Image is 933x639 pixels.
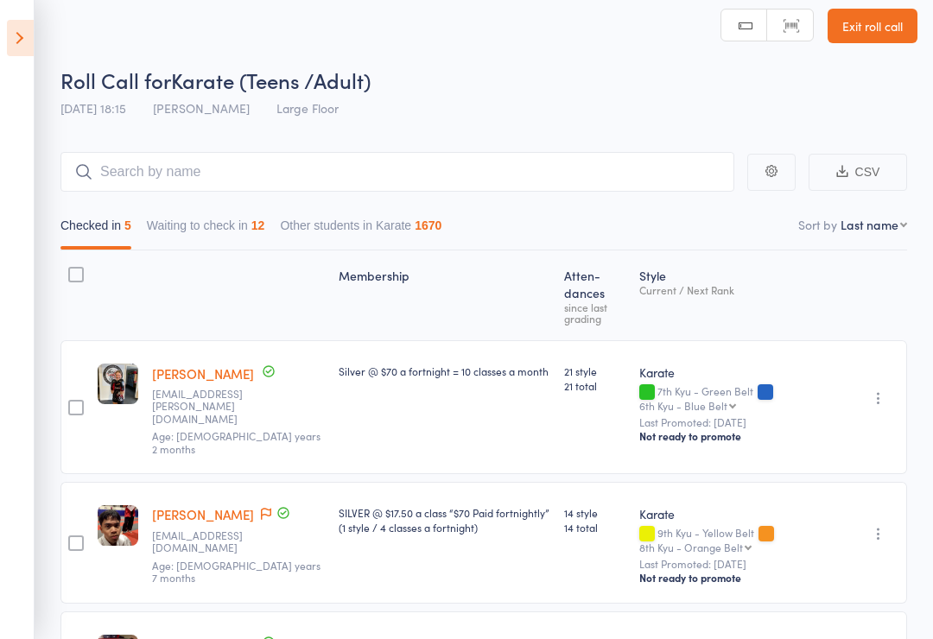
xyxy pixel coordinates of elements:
div: Style [632,258,844,332]
div: 8th Kyu - Orange Belt [639,541,743,553]
button: Other students in Karate1670 [280,210,441,250]
span: 21 total [564,378,625,393]
a: Exit roll call [828,9,917,43]
span: Age: [DEMOGRAPHIC_DATA] years 2 months [152,428,321,455]
div: Karate [639,505,837,522]
div: Silver @ $70 a fortnight = 10 classes a month [339,364,550,378]
div: since last grading [564,301,625,324]
div: 12 [251,218,265,232]
img: image1746087073.png [98,505,138,546]
button: Waiting to check in12 [147,210,265,250]
span: 14 total [564,520,625,535]
div: 9th Kyu - Yellow Belt [639,527,837,553]
div: 5 [124,218,131,232]
div: Not ready to promote [639,571,837,585]
div: Last name [841,216,898,233]
div: 6th Kyu - Blue Belt [639,400,727,411]
span: Roll Call for [60,66,171,94]
span: 14 style [564,505,625,520]
div: Current / Next Rank [639,284,837,295]
div: SILVER @ $17.50 a class “$70 Paid fortnightly” (1 style / 4 classes a fortnight) [339,505,550,535]
input: Search by name [60,152,734,192]
small: Last Promoted: [DATE] [639,558,837,570]
small: jj.krainz@bigpond.com [152,388,264,425]
span: Large Floor [276,99,339,117]
a: [PERSON_NAME] [152,364,254,383]
span: [PERSON_NAME] [153,99,250,117]
div: Not ready to promote [639,429,837,443]
button: CSV [809,154,907,191]
div: Karate [639,364,837,381]
small: Chrisranse63@gmail.com [152,529,264,554]
span: Age: [DEMOGRAPHIC_DATA] years 7 months [152,558,321,585]
div: Atten­dances [557,258,632,332]
span: 21 style [564,364,625,378]
span: Karate (Teens /Adult) [171,66,371,94]
small: Last Promoted: [DATE] [639,416,837,428]
button: Checked in5 [60,210,131,250]
img: image1643000735.png [98,364,138,404]
span: [DATE] 18:15 [60,99,126,117]
div: 7th Kyu - Green Belt [639,385,837,411]
div: Membership [332,258,557,332]
div: 1670 [415,218,441,232]
a: [PERSON_NAME] [152,505,254,523]
label: Sort by [798,216,837,233]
